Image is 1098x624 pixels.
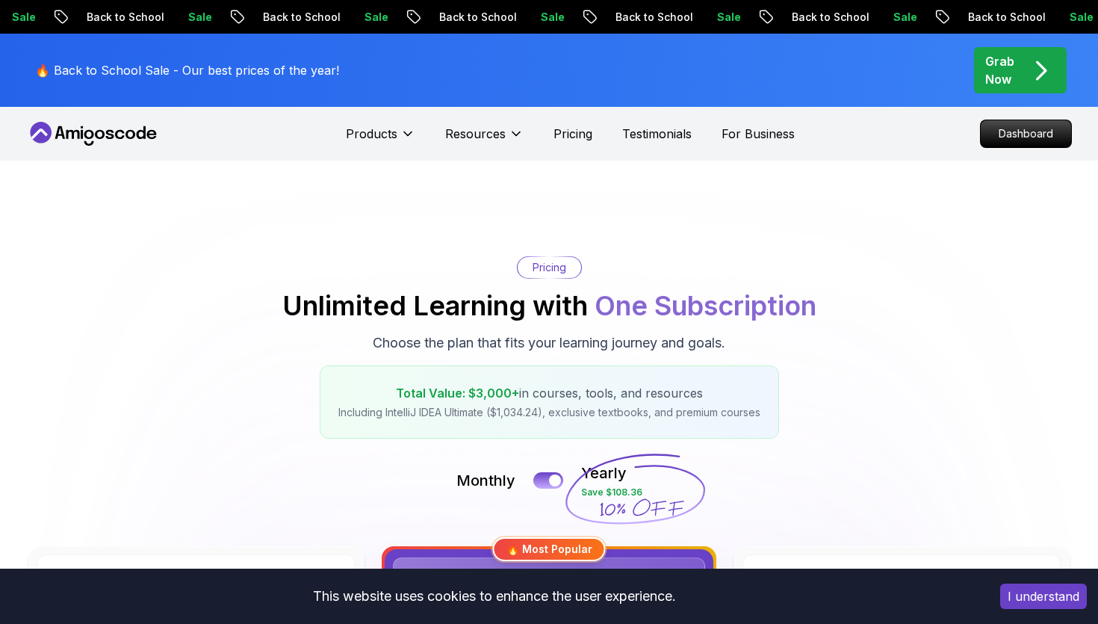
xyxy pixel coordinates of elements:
p: Back to School [601,10,702,25]
span: One Subscription [595,289,816,322]
p: Dashboard [981,120,1071,147]
a: Testimonials [622,125,692,143]
p: Back to School [777,10,878,25]
p: Back to School [424,10,526,25]
span: Total Value: $3,000+ [396,386,519,401]
p: Sale [526,10,574,25]
p: Sale [878,10,926,25]
p: Grab Now [985,52,1014,88]
p: Sale [350,10,397,25]
p: Resources [445,125,506,143]
h2: Unlimited Learning with [282,291,816,321]
p: 🔥 Back to School Sale - Our best prices of the year! [35,61,339,79]
a: Dashboard [980,120,1072,148]
p: Back to School [248,10,350,25]
button: Products [346,125,415,155]
a: For Business [722,125,795,143]
p: Back to School [953,10,1055,25]
p: Back to School [72,10,173,25]
button: Accept cookies [1000,584,1087,609]
p: Sale [173,10,221,25]
p: Pricing [533,260,566,275]
p: Choose the plan that fits your learning journey and goals. [373,333,725,353]
p: in courses, tools, and resources [338,384,760,402]
p: Products [346,125,397,143]
a: Pricing [553,125,592,143]
p: Monthly [456,470,515,491]
p: Including IntelliJ IDEA Ultimate ($1,034.24), exclusive textbooks, and premium courses [338,405,760,420]
button: Resources [445,125,524,155]
div: This website uses cookies to enhance the user experience. [11,580,978,613]
p: Sale [702,10,750,25]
